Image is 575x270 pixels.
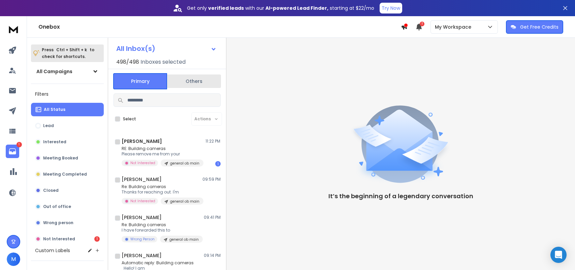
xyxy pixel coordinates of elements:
[420,22,424,26] span: 1
[7,23,20,35] img: logo
[31,184,104,197] button: Closed
[122,214,162,221] h1: [PERSON_NAME]
[204,215,221,220] p: 09:41 PM
[382,5,400,11] p: Try Now
[122,151,202,157] p: Please remove me from your
[31,103,104,116] button: All Status
[38,23,401,31] h1: Onebox
[140,58,186,66] h3: Inboxes selected
[122,138,162,145] h1: [PERSON_NAME]
[265,5,328,11] strong: AI-powered Lead Finder,
[130,199,155,204] p: Not Interested
[31,216,104,230] button: Wrong person
[506,20,563,34] button: Get Free Credits
[122,146,202,151] p: RE: Building cameras
[6,145,19,158] a: 1
[435,24,474,30] p: My Workspace
[43,220,73,226] p: Wrong person
[187,5,374,11] p: Get only with our starting at $22/mo
[130,160,155,166] p: Not Interested
[202,177,221,182] p: 09:59 PM
[122,176,162,183] h1: [PERSON_NAME]
[43,188,59,193] p: Closed
[116,58,139,66] span: 498 / 498
[36,68,72,75] h1: All Campaigns
[380,3,402,13] button: Try Now
[31,119,104,132] button: Lead
[43,155,78,161] p: Meeting Booked
[111,42,222,55] button: All Inbox(s)
[55,46,88,54] span: Ctrl + Shift + k
[116,45,155,52] h1: All Inbox(s)
[123,116,136,122] label: Select
[205,139,221,144] p: 11:22 PM
[31,65,104,78] button: All Campaigns
[169,237,199,242] p: general ob main
[43,172,87,177] p: Meeting Completed
[43,236,75,242] p: Not Interested
[94,236,100,242] div: 1
[122,184,202,189] p: Re: Building cameras
[328,191,473,201] p: It’s the beginning of a legendary conversation
[122,189,202,195] p: Thanks for reaching out. I'm
[520,24,558,30] p: Get Free Credits
[208,5,244,11] strong: verified leads
[43,204,71,209] p: Out of office
[43,123,54,128] p: Lead
[167,74,221,89] button: Others
[31,89,104,99] h3: Filters
[31,168,104,181] button: Meeting Completed
[42,47,94,60] p: Press to check for shortcuts.
[31,200,104,213] button: Out of office
[31,135,104,149] button: Interested
[122,252,162,259] h1: [PERSON_NAME]
[122,260,199,266] p: Automatic reply: Building cameras
[31,232,104,246] button: Not Interested1
[31,151,104,165] button: Meeting Booked
[122,222,202,228] p: Re: Building cameras
[122,228,202,233] p: I have forwarded this to
[550,247,567,263] div: Open Intercom Messenger
[7,252,20,266] button: M
[170,199,199,204] p: general ob main
[170,161,199,166] p: general ob main
[44,107,65,112] p: All Status
[215,161,221,167] div: 1
[17,142,22,147] p: 1
[130,237,155,242] p: Wrong Person
[204,253,221,258] p: 09:14 PM
[43,139,66,145] p: Interested
[35,247,70,254] h3: Custom Labels
[113,73,167,89] button: Primary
